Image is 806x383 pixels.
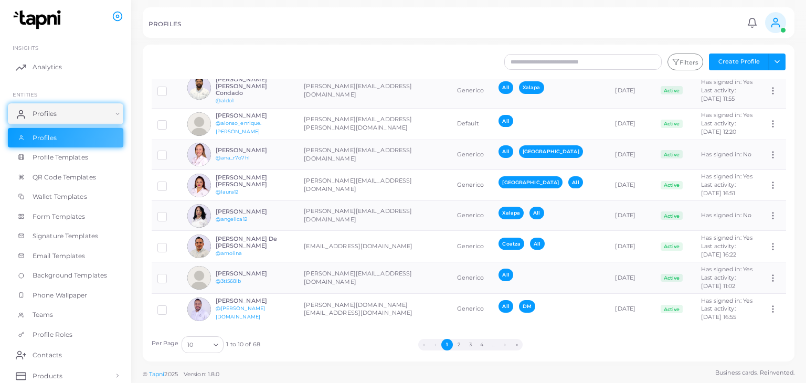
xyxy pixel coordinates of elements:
[33,371,62,381] span: Products
[33,231,98,241] span: Signature Templates
[184,370,220,378] span: Version: 1.8.0
[216,155,250,161] a: @ana_r7o7hl
[701,173,752,180] span: Has signed in: Yes
[298,294,451,325] td: [PERSON_NAME][DOMAIN_NAME][EMAIL_ADDRESS][DOMAIN_NAME]
[499,176,563,188] span: [GEOGRAPHIC_DATA]
[609,108,655,140] td: [DATE]
[609,231,655,262] td: [DATE]
[451,201,493,231] td: Generico
[216,270,293,277] h6: [PERSON_NAME]
[530,238,544,250] span: All
[8,57,123,78] a: Analytics
[164,370,177,379] span: 2025
[715,368,794,377] span: Business cards. Reinvented.
[216,216,247,222] a: @angelica12
[464,339,476,350] button: Go to page 3
[499,145,513,157] span: All
[187,235,211,258] img: avatar
[33,109,57,119] span: Profiles
[701,87,736,102] span: Last activity: [DATE] 11:55
[701,111,752,119] span: Has signed in: Yes
[8,226,123,246] a: Signature Templates
[441,339,453,350] button: Go to page 1
[667,54,703,70] button: Filters
[511,339,523,350] button: Go to last page
[216,278,241,284] a: @3ti568lb
[451,108,493,140] td: Default
[187,174,211,197] img: avatar
[216,112,293,119] h6: [PERSON_NAME]
[216,236,293,249] h6: [PERSON_NAME] De [PERSON_NAME]
[152,339,179,348] label: Per Page
[8,207,123,227] a: Form Templates
[451,231,493,262] td: Generico
[149,370,165,378] a: Tapni
[187,266,211,290] img: avatar
[33,251,86,261] span: Email Templates
[33,310,54,320] span: Teams
[451,262,493,294] td: Generico
[187,143,211,166] img: avatar
[8,344,123,365] a: Contacts
[260,339,681,350] ul: Pagination
[187,204,211,228] img: avatar
[8,128,123,148] a: Profiles
[701,234,752,241] span: Has signed in: Yes
[226,341,260,349] span: 1 to 10 of 68
[519,300,535,312] span: DM
[499,81,513,93] span: All
[298,201,451,231] td: [PERSON_NAME][EMAIL_ADDRESS][DOMAIN_NAME]
[33,212,86,221] span: Form Templates
[8,325,123,345] a: Profile Roles
[661,274,683,282] span: Active
[661,120,683,128] span: Active
[701,120,736,135] span: Last activity: [DATE] 12:20
[519,81,544,93] span: Xalapa
[298,231,451,262] td: [EMAIL_ADDRESS][DOMAIN_NAME]
[216,305,266,320] a: @[PERSON_NAME][DOMAIN_NAME]
[453,339,464,350] button: Go to page 2
[499,238,524,250] span: Coatza
[187,297,211,321] img: avatar
[33,271,107,280] span: Background Templates
[500,339,511,350] button: Go to next page
[451,140,493,169] td: Generico
[529,207,544,219] span: All
[8,187,123,207] a: Wallet Templates
[298,169,451,201] td: [PERSON_NAME][EMAIL_ADDRESS][DOMAIN_NAME]
[298,73,451,109] td: [PERSON_NAME][EMAIL_ADDRESS][DOMAIN_NAME]
[298,140,451,169] td: [PERSON_NAME][EMAIL_ADDRESS][DOMAIN_NAME]
[661,305,683,313] span: Active
[149,20,181,28] h5: PROFILES
[187,339,193,350] span: 10
[451,169,493,201] td: Generico
[8,147,123,167] a: Profile Templates
[661,181,683,189] span: Active
[701,305,736,321] span: Last activity: [DATE] 16:55
[701,242,736,258] span: Last activity: [DATE] 16:22
[33,173,96,182] span: QR Code Templates
[476,339,487,350] button: Go to page 4
[609,73,655,109] td: [DATE]
[8,305,123,325] a: Teams
[8,246,123,266] a: Email Templates
[701,274,736,290] span: Last activity: [DATE] 11:02
[33,192,87,201] span: Wallet Templates
[33,62,62,72] span: Analytics
[701,211,751,219] span: Has signed in: No
[568,176,582,188] span: All
[701,78,752,86] span: Has signed in: Yes
[519,145,583,157] span: [GEOGRAPHIC_DATA]
[216,98,234,103] a: @aldo1
[701,265,752,273] span: Has signed in: Yes
[13,45,38,51] span: INSIGHTS
[216,208,293,215] h6: [PERSON_NAME]
[33,291,88,300] span: Phone Wallpaper
[216,297,293,304] h6: [PERSON_NAME]
[661,150,683,158] span: Active
[701,181,736,197] span: Last activity: [DATE] 16:51
[33,350,62,360] span: Contacts
[9,10,68,29] img: logo
[216,76,293,97] h6: [PERSON_NAME] [PERSON_NAME] Condado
